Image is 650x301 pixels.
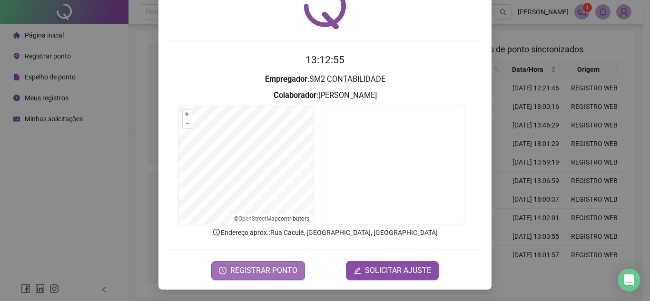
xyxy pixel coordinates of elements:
[183,119,192,128] button: –
[212,228,221,236] span: info-circle
[219,267,227,274] span: clock-circle
[183,110,192,119] button: +
[365,265,431,276] span: SOLICITAR AJUSTE
[170,89,480,102] h3: : [PERSON_NAME]
[238,215,278,222] a: OpenStreetMap
[354,267,361,274] span: edit
[234,215,311,222] li: © contributors.
[618,269,640,291] div: Open Intercom Messenger
[170,227,480,238] p: Endereço aprox. : Rua Caculé, [GEOGRAPHIC_DATA], [GEOGRAPHIC_DATA]
[230,265,297,276] span: REGISTRAR PONTO
[305,54,345,66] time: 13:12:55
[170,73,480,86] h3: : SM2 CONTABILIDADE
[274,91,316,100] strong: Colaborador
[211,261,305,280] button: REGISTRAR PONTO
[265,75,307,84] strong: Empregador
[346,261,439,280] button: editSOLICITAR AJUSTE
